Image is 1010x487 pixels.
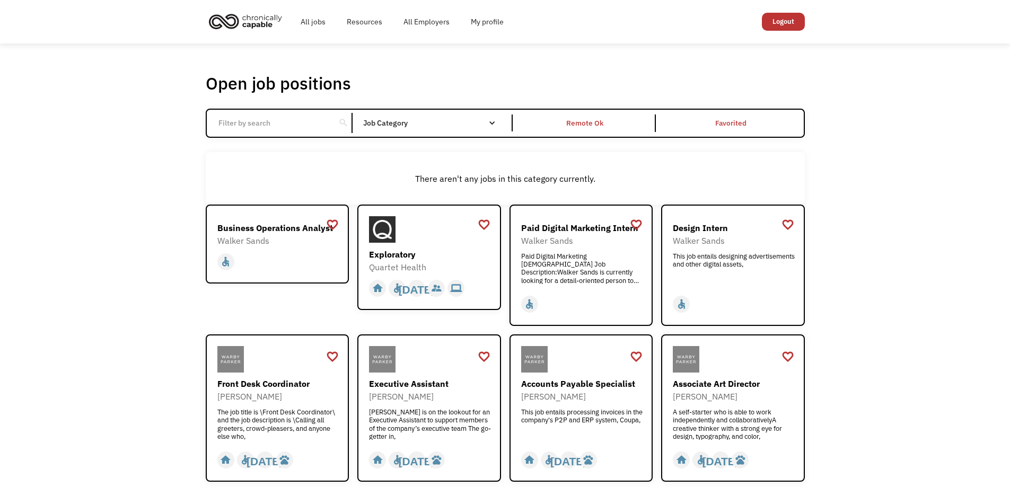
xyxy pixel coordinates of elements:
[206,334,349,482] a: Warby ParkerFront Desk Coordinator[PERSON_NAME]The job title is \Front Desk Coordinator\ and the ...
[392,280,403,296] div: accessible
[217,377,340,390] div: Front Desk Coordinator
[240,452,251,468] div: accessible
[392,452,403,468] div: accessible
[220,254,231,270] div: accessible
[357,334,501,482] a: Warby ParkerExecutive Assistant[PERSON_NAME][PERSON_NAME] is on the lookout for an Executive Assi...
[326,217,339,233] a: favorite_border
[217,222,340,234] div: Business Operations Analyst
[460,5,514,39] a: My profile
[673,252,796,284] div: This job entails designing advertisements and other digital assets,
[220,452,231,468] div: home
[673,377,796,390] div: Associate Art Director
[478,217,490,233] a: favorite_border
[676,452,687,468] div: home
[369,216,396,243] img: Quartet Health
[369,408,492,440] div: [PERSON_NAME] is on the lookout for an Executive Assistant to support members of the company’s ex...
[510,334,653,482] a: Warby ParkerAccounts Payable Specialist[PERSON_NAME]This job entails processing invoices in the c...
[658,110,803,137] a: Favorited
[217,408,340,440] div: The job title is \Front Desk Coordinator\ and the job description is \Calling all greeters, crowd...
[431,452,442,468] div: pets
[206,10,290,33] a: home
[357,205,501,309] a: Quartet HealthExploratoryQuartet Healthhomeaccessible[DATE]supervisor_accountcomputer
[702,452,739,468] div: [DATE]
[521,390,644,403] div: [PERSON_NAME]
[206,109,805,138] form: Email Form
[521,377,644,390] div: Accounts Payable Specialist
[217,234,340,247] div: Walker Sands
[630,217,643,233] a: favorite_border
[393,5,460,39] a: All Employers
[521,234,644,247] div: Walker Sands
[451,280,462,296] div: computer
[583,452,594,468] div: pets
[399,280,435,296] div: [DATE]
[696,452,707,468] div: accessible
[399,452,435,468] div: [DATE]
[524,452,535,468] div: home
[431,280,442,296] div: supervisor_account
[513,110,658,137] a: Remote Ok
[369,261,492,273] div: Quartet Health
[338,115,348,131] div: search
[673,346,699,373] img: Warby Parker
[326,349,339,365] a: favorite_border
[521,408,644,440] div: This job entails processing invoices in the company's P2P and ERP system, Coupa,
[369,390,492,403] div: [PERSON_NAME]
[781,349,794,365] a: favorite_border
[212,113,330,133] input: Filter by search
[290,5,336,39] a: All jobs
[673,390,796,403] div: [PERSON_NAME]
[524,296,535,312] div: accessible
[661,205,805,325] a: Walker SandsDesign InternWalker SandsThis job entails designing advertisements and other digital ...
[510,205,653,325] a: Walker SandsPaid Digital Marketing InternWalker SandsPaid Digital Marketing [DEMOGRAPHIC_DATA] Jo...
[543,452,555,468] div: accessible
[550,452,587,468] div: [DATE]
[372,452,383,468] div: home
[369,377,492,390] div: Executive Assistant
[781,217,794,233] a: favorite_border
[372,280,383,296] div: home
[735,452,746,468] div: pets
[217,390,340,403] div: [PERSON_NAME]
[247,452,283,468] div: [DATE]
[369,346,396,373] img: Warby Parker
[478,349,490,365] a: favorite_border
[762,13,805,31] a: Logout
[521,222,644,234] div: Paid Digital Marketing Intern
[673,408,796,440] div: A self-starter who is able to work independently and collaborativelyA creative thinker with a str...
[676,296,687,312] div: accessible
[217,346,244,373] img: Warby Parker
[363,114,506,131] div: Job Category
[206,73,351,94] h1: Open job positions
[369,248,492,261] div: Exploratory
[661,334,805,482] a: Warby ParkerAssociate Art Director[PERSON_NAME]A self-starter who is able to work independently a...
[673,222,796,234] div: Design Intern
[673,234,796,247] div: Walker Sands
[279,452,290,468] div: pets
[630,349,643,365] a: favorite_border
[206,10,285,33] img: Chronically Capable logo
[521,346,548,373] img: Warby Parker
[206,205,349,283] a: Walker SandsBusiness Operations AnalystWalker Sandsaccessible
[363,119,506,127] div: Job Category
[566,117,603,129] div: Remote Ok
[336,5,393,39] a: Resources
[521,252,644,284] div: Paid Digital Marketing [DEMOGRAPHIC_DATA] Job Description:Walker Sands is currently looking for a...
[211,172,800,185] div: There aren't any jobs in this category currently.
